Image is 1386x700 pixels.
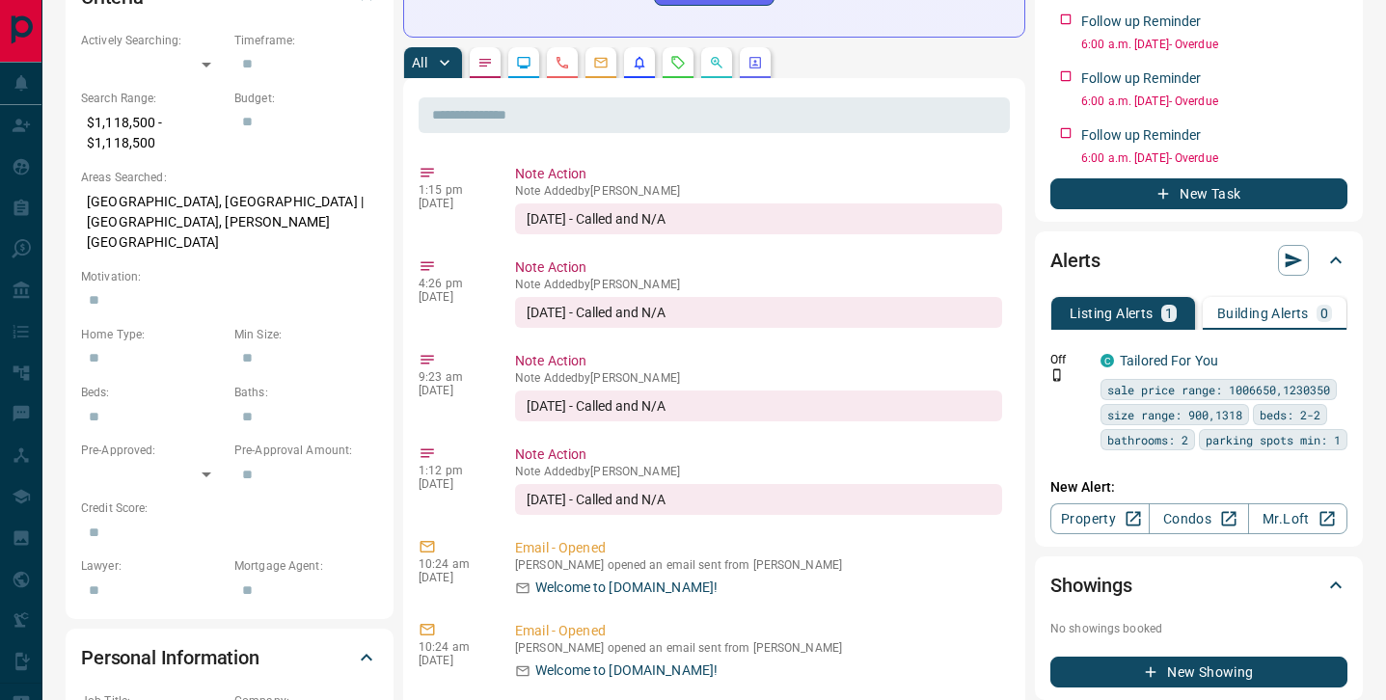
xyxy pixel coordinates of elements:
[1107,380,1330,399] span: sale price range: 1006650,1230350
[1081,149,1347,167] p: 6:00 a.m. [DATE] - Overdue
[1248,503,1347,534] a: Mr.Loft
[234,90,378,107] p: Budget:
[81,90,225,107] p: Search Range:
[515,297,1002,328] div: [DATE] - Called and N/A
[535,578,718,598] p: Welcome to [DOMAIN_NAME]!
[1081,68,1201,89] p: Follow up Reminder
[1081,125,1201,146] p: Follow up Reminder
[515,278,1002,291] p: Note Added by [PERSON_NAME]
[419,290,486,304] p: [DATE]
[419,640,486,654] p: 10:24 am
[1050,657,1347,687] button: New Showing
[419,654,486,667] p: [DATE]
[1050,351,1089,368] p: Off
[81,642,259,673] h2: Personal Information
[515,444,1002,465] p: Note Action
[81,32,225,49] p: Actively Searching:
[419,464,486,477] p: 1:12 pm
[419,197,486,210] p: [DATE]
[1050,368,1064,382] svg: Push Notification Only
[1050,570,1132,601] h2: Showings
[515,371,1002,385] p: Note Added by [PERSON_NAME]
[81,107,225,159] p: $1,118,500 - $1,118,500
[477,55,493,70] svg: Notes
[1081,36,1347,53] p: 6:00 a.m. [DATE] - Overdue
[419,183,486,197] p: 1:15 pm
[81,384,225,401] p: Beds:
[1101,354,1114,367] div: condos.ca
[1206,430,1341,449] span: parking spots min: 1
[1081,12,1201,32] p: Follow up Reminder
[555,55,570,70] svg: Calls
[1260,405,1320,424] span: beds: 2-2
[412,56,427,69] p: All
[593,55,609,70] svg: Emails
[709,55,724,70] svg: Opportunities
[1165,307,1173,320] p: 1
[1050,620,1347,637] p: No showings booked
[515,184,1002,198] p: Note Added by [PERSON_NAME]
[81,326,225,343] p: Home Type:
[1081,93,1347,110] p: 6:00 a.m. [DATE] - Overdue
[670,55,686,70] svg: Requests
[515,390,1002,421] div: [DATE] - Called and N/A
[1050,178,1347,209] button: New Task
[419,477,486,491] p: [DATE]
[515,484,1002,515] div: [DATE] - Called and N/A
[234,442,378,459] p: Pre-Approval Amount:
[515,465,1002,478] p: Note Added by [PERSON_NAME]
[515,641,1002,655] p: [PERSON_NAME] opened an email sent from [PERSON_NAME]
[419,370,486,384] p: 9:23 am
[81,442,225,459] p: Pre-Approved:
[1107,430,1188,449] span: bathrooms: 2
[419,384,486,397] p: [DATE]
[516,55,531,70] svg: Lead Browsing Activity
[81,634,378,681] div: Personal Information
[1107,405,1242,424] span: size range: 900,1318
[1050,562,1347,608] div: Showings
[632,55,647,70] svg: Listing Alerts
[1050,477,1347,498] p: New Alert:
[1320,307,1328,320] p: 0
[515,257,1002,278] p: Note Action
[81,186,378,258] p: [GEOGRAPHIC_DATA], [GEOGRAPHIC_DATA] | [GEOGRAPHIC_DATA], [PERSON_NAME][GEOGRAPHIC_DATA]
[1070,307,1154,320] p: Listing Alerts
[234,557,378,575] p: Mortgage Agent:
[234,32,378,49] p: Timeframe:
[81,499,378,517] p: Credit Score:
[81,169,378,186] p: Areas Searched:
[81,268,378,285] p: Motivation:
[515,558,1002,572] p: [PERSON_NAME] opened an email sent from [PERSON_NAME]
[515,203,1002,234] div: [DATE] - Called and N/A
[1050,237,1347,283] div: Alerts
[234,384,378,401] p: Baths:
[747,55,763,70] svg: Agent Actions
[1149,503,1248,534] a: Condos
[1050,503,1150,534] a: Property
[419,557,486,571] p: 10:24 am
[1050,245,1101,276] h2: Alerts
[419,277,486,290] p: 4:26 pm
[515,621,1002,641] p: Email - Opened
[81,557,225,575] p: Lawyer:
[515,538,1002,558] p: Email - Opened
[1120,353,1218,368] a: Tailored For You
[234,326,378,343] p: Min Size:
[419,571,486,584] p: [DATE]
[515,164,1002,184] p: Note Action
[515,351,1002,371] p: Note Action
[535,660,718,681] p: Welcome to [DOMAIN_NAME]!
[1217,307,1309,320] p: Building Alerts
